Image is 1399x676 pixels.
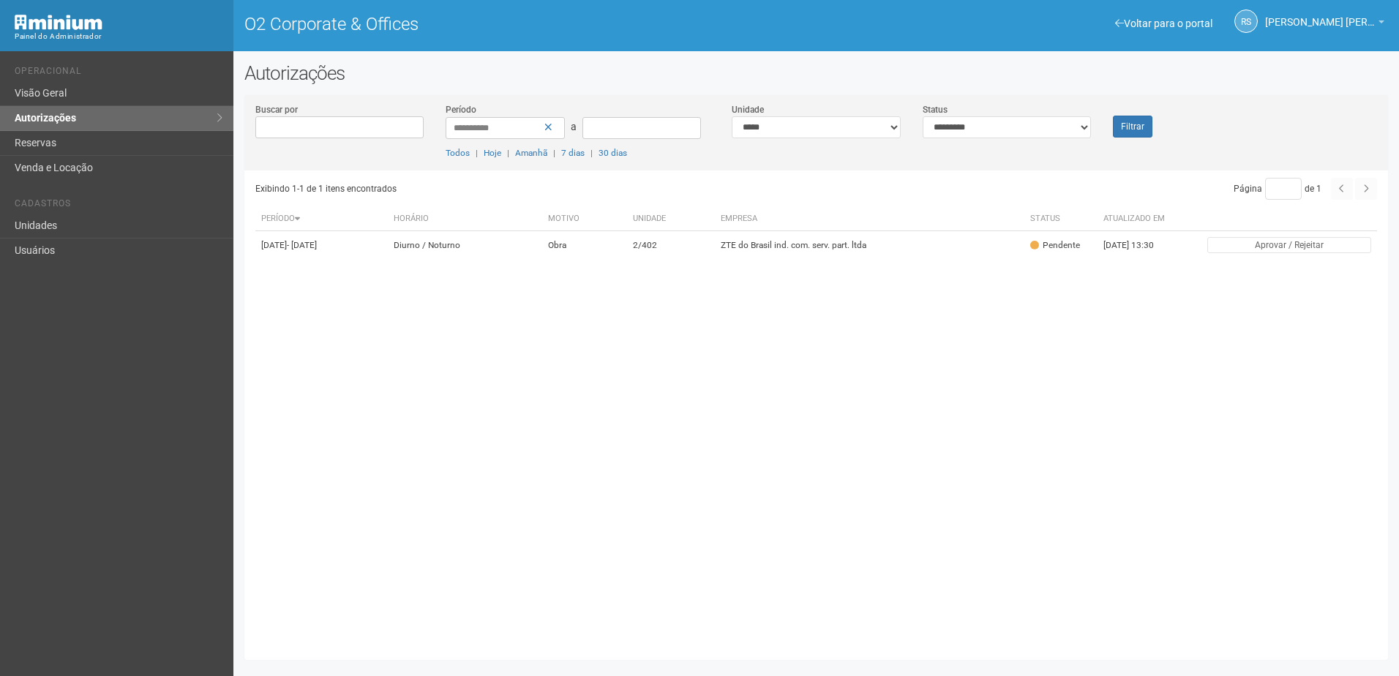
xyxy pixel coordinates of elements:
[1098,231,1178,260] td: [DATE] 13:30
[244,15,806,34] h1: O2 Corporate & Offices
[1030,239,1080,252] div: Pendente
[484,148,501,158] a: Hoje
[1115,18,1212,29] a: Voltar para o portal
[255,207,388,231] th: Período
[15,30,222,43] div: Painel do Administrador
[15,198,222,214] li: Cadastros
[542,231,627,260] td: Obra
[446,148,470,158] a: Todos
[599,148,627,158] a: 30 dias
[255,231,388,260] td: [DATE]
[1207,237,1371,253] button: Aprovar / Rejeitar
[1098,207,1178,231] th: Atualizado em
[388,231,542,260] td: Diurno / Noturno
[553,148,555,158] span: |
[255,103,298,116] label: Buscar por
[1024,207,1098,231] th: Status
[715,231,1024,260] td: ZTE do Brasil ind. com. serv. part. ltda
[476,148,478,158] span: |
[1234,184,1321,194] span: Página de 1
[571,121,577,132] span: a
[15,66,222,81] li: Operacional
[507,148,509,158] span: |
[255,178,811,200] div: Exibindo 1-1 de 1 itens encontrados
[1265,2,1375,28] span: Rayssa Soares Ribeiro
[732,103,764,116] label: Unidade
[590,148,593,158] span: |
[446,103,476,116] label: Período
[388,207,542,231] th: Horário
[561,148,585,158] a: 7 dias
[715,207,1024,231] th: Empresa
[1113,116,1152,138] button: Filtrar
[627,207,715,231] th: Unidade
[287,240,317,250] span: - [DATE]
[1234,10,1258,33] a: RS
[15,15,102,30] img: Minium
[515,148,547,158] a: Amanhã
[542,207,627,231] th: Motivo
[923,103,948,116] label: Status
[244,62,1388,84] h2: Autorizações
[1265,18,1384,30] a: [PERSON_NAME] [PERSON_NAME]
[627,231,715,260] td: 2/402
